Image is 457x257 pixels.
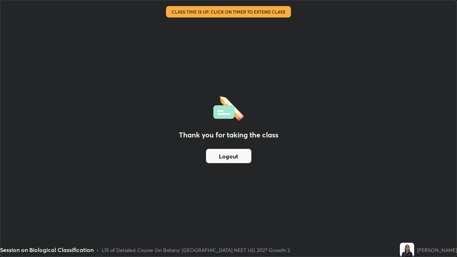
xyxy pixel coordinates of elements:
[206,149,251,163] button: Logout
[417,246,457,254] div: [PERSON_NAME]
[400,243,414,257] img: 5dd7e0702dfe4f69bf807b934bb836a9.jpg
[179,130,278,140] h2: Thank you for taking the class
[213,94,244,121] img: offlineFeedback.1438e8b3.svg
[96,246,99,254] div: •
[102,246,290,254] div: L15 of Detailed Course On Botany: [GEOGRAPHIC_DATA] NEET UG 2027 Growth 2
